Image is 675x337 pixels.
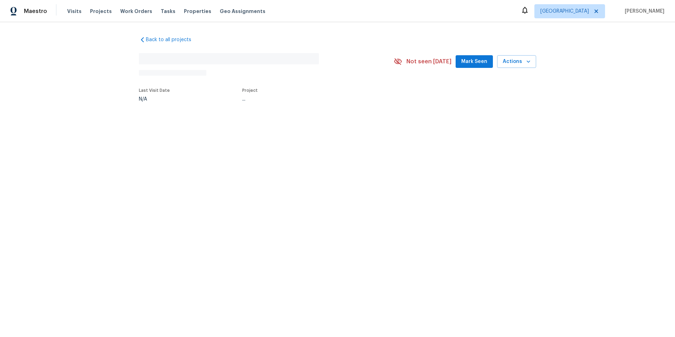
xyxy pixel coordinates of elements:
[622,8,664,15] span: [PERSON_NAME]
[24,8,47,15] span: Maestro
[139,36,206,43] a: Back to all projects
[242,88,258,93] span: Project
[461,57,487,66] span: Mark Seen
[456,55,493,68] button: Mark Seen
[184,8,211,15] span: Properties
[540,8,589,15] span: [GEOGRAPHIC_DATA]
[406,58,451,65] span: Not seen [DATE]
[90,8,112,15] span: Projects
[497,55,536,68] button: Actions
[67,8,82,15] span: Visits
[139,97,170,102] div: N/A
[161,9,175,14] span: Tasks
[220,8,265,15] span: Geo Assignments
[139,88,170,93] span: Last Visit Date
[120,8,152,15] span: Work Orders
[503,57,531,66] span: Actions
[242,97,377,102] div: ...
